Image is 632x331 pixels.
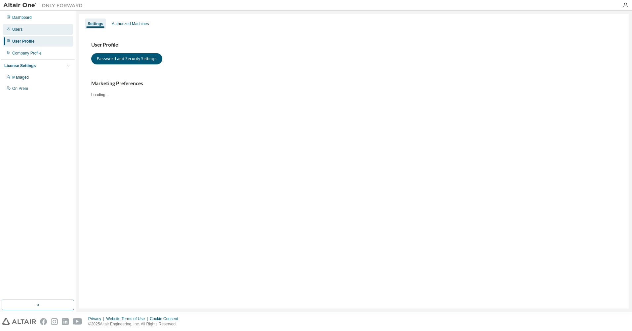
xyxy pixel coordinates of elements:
[4,63,36,68] div: License Settings
[106,316,150,321] div: Website Terms of Use
[12,39,34,44] div: User Profile
[12,75,29,80] div: Managed
[88,316,106,321] div: Privacy
[62,318,69,325] img: linkedin.svg
[112,21,149,26] div: Authorized Machines
[2,318,36,325] img: altair_logo.svg
[12,27,22,32] div: Users
[73,318,82,325] img: youtube.svg
[91,53,162,64] button: Password and Security Settings
[91,80,617,97] div: Loading...
[88,321,182,327] p: © 2025 Altair Engineering, Inc. All Rights Reserved.
[91,42,617,48] h3: User Profile
[3,2,86,9] img: Altair One
[88,21,103,26] div: Settings
[150,316,182,321] div: Cookie Consent
[12,86,28,91] div: On Prem
[51,318,58,325] img: instagram.svg
[12,15,32,20] div: Dashboard
[12,51,42,56] div: Company Profile
[91,80,617,87] h3: Marketing Preferences
[40,318,47,325] img: facebook.svg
